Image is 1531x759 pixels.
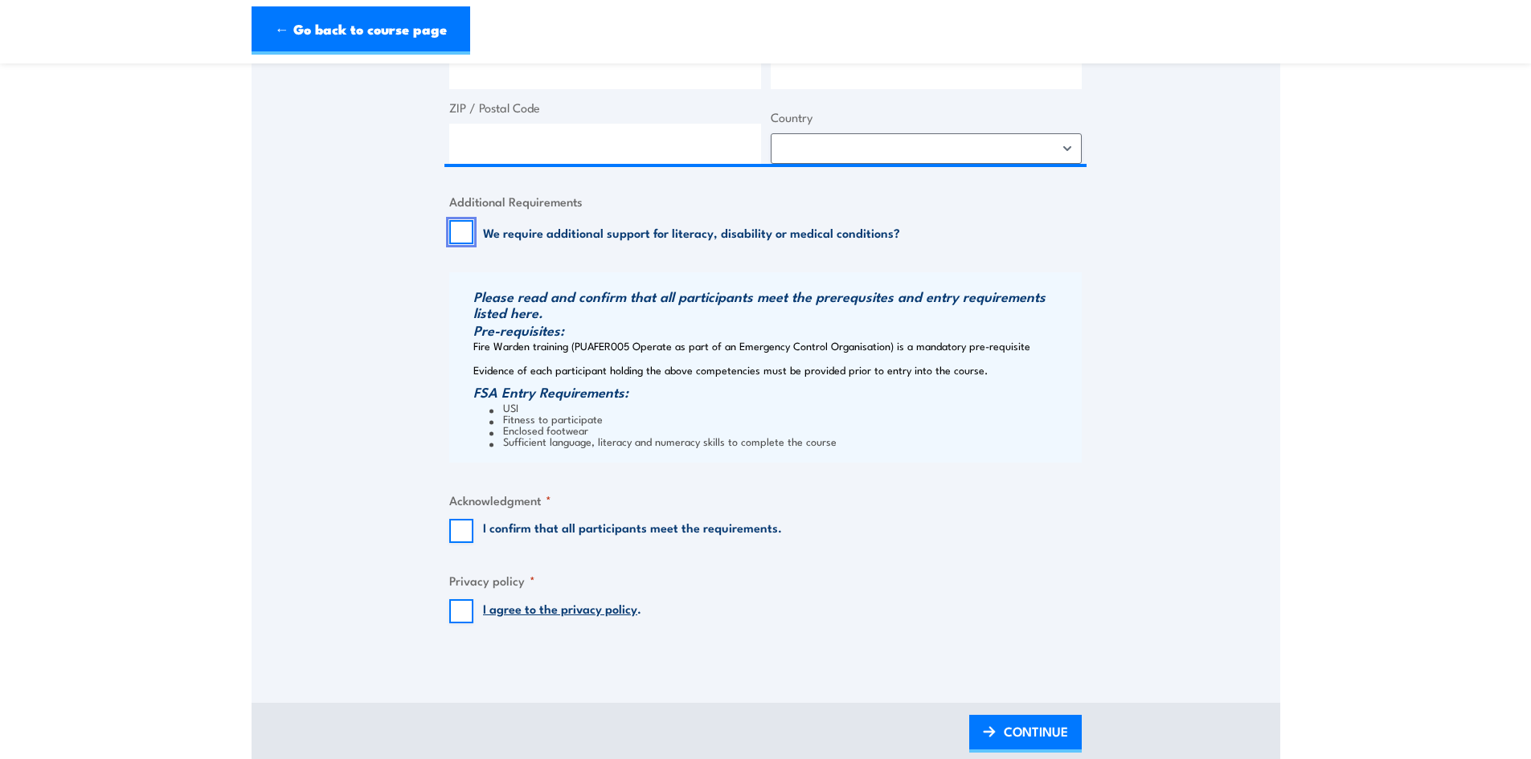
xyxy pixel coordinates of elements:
[489,413,1078,424] li: Fitness to participate
[449,272,1082,463] div: Fire Warden training (PUAFER005 Operate as part of an Emergency Control Organisation) is a mandat...
[483,599,641,623] label: .
[489,435,1078,447] li: Sufficient language, literacy and numeracy skills to complete the course
[489,424,1078,435] li: Enclosed footwear
[252,6,470,55] a: ← Go back to course page
[483,599,637,617] a: I agree to the privacy policy
[449,99,761,117] label: ZIP / Postal Code
[449,192,583,210] legend: Additional Requirements
[483,224,900,240] label: We require additional support for literacy, disability or medical conditions?
[483,519,782,543] label: I confirm that all participants meet the requirements.
[969,715,1082,753] a: CONTINUE
[473,288,1078,320] h3: Please read and confirm that all participants meet the prerequsites and entry requirements listed...
[473,384,1078,400] h3: FSA Entry Requirements:
[449,571,535,590] legend: Privacy policy
[771,108,1083,127] label: Country
[473,364,1078,376] p: Evidence of each participant holding the above competencies must be provided prior to entry into ...
[449,491,551,509] legend: Acknowledgment
[1004,710,1068,753] span: CONTINUE
[489,402,1078,413] li: USI
[473,322,1078,338] h3: Pre-requisites:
